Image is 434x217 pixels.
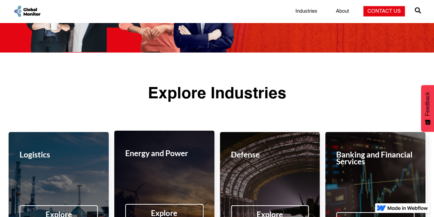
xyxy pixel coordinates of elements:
[421,85,434,132] button: Feedback - Show survey
[332,8,353,15] a: About
[125,150,188,156] div: Energy and Power
[415,4,421,18] a: 
[363,6,405,17] a: Contact Us
[336,151,414,165] div: Banking and Financial Services
[424,92,431,116] span: Feedback
[151,210,177,217] div: Explore
[387,206,428,210] img: Made in Webflow
[148,86,286,103] div: Explore Industries
[231,151,260,158] div: Defense
[291,8,321,15] a: Industries
[415,6,421,15] span: 
[20,151,50,158] div: Logistics
[13,5,41,18] a: home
